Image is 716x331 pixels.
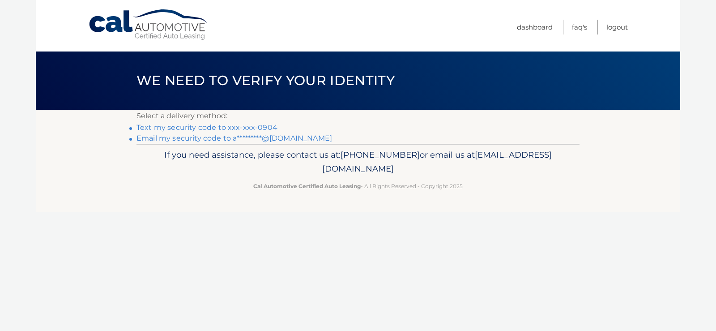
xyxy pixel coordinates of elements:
[606,20,628,34] a: Logout
[142,148,574,176] p: If you need assistance, please contact us at: or email us at
[136,110,580,122] p: Select a delivery method:
[142,181,574,191] p: - All Rights Reserved - Copyright 2025
[136,72,395,89] span: We need to verify your identity
[572,20,587,34] a: FAQ's
[517,20,553,34] a: Dashboard
[136,123,277,132] a: Text my security code to xxx-xxx-0904
[136,134,332,142] a: Email my security code to a*********@[DOMAIN_NAME]
[88,9,209,41] a: Cal Automotive
[341,150,420,160] span: [PHONE_NUMBER]
[253,183,361,189] strong: Cal Automotive Certified Auto Leasing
